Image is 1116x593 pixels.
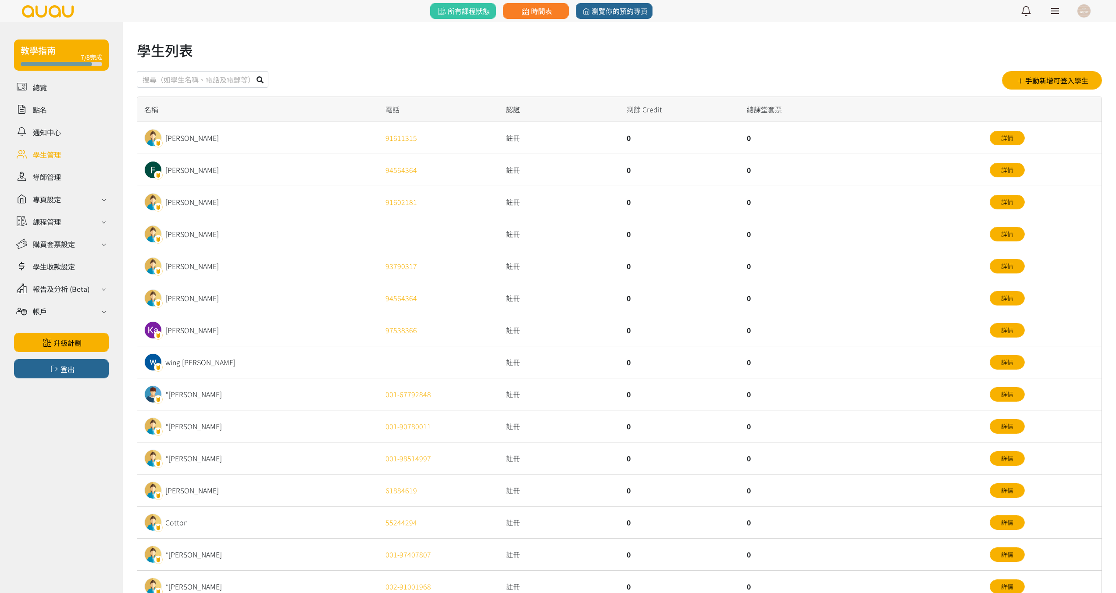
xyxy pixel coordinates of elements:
[506,261,520,271] span: 註冊
[499,97,620,122] div: 認證
[385,453,431,464] a: 001-98514997
[506,389,520,399] span: 註冊
[165,389,222,399] div: *[PERSON_NAME]
[740,154,981,186] div: 0
[581,6,648,16] span: 瀏覽你的預約專頁
[620,97,740,122] div: 剩餘 Credit
[740,378,981,410] div: 0
[165,421,222,431] div: *[PERSON_NAME]
[620,122,740,154] div: 0
[385,581,431,592] a: 002-91001968
[506,581,520,592] span: 註冊
[165,549,222,560] div: *[PERSON_NAME]
[137,71,268,88] input: 搜尋（如學生名稱、電話及電郵等）
[620,410,740,442] div: 0
[154,267,163,276] img: badge.png
[990,131,1025,145] a: 詳情
[620,154,740,186] div: 0
[620,507,740,539] div: 0
[506,293,520,303] span: 註冊
[620,282,740,314] div: 0
[620,346,740,378] div: 0
[154,459,163,468] img: badge.png
[620,186,740,218] div: 0
[990,483,1025,498] a: 詳情
[154,555,163,564] img: badge.png
[436,6,489,16] span: 所有課程狀態
[165,485,219,496] div: [PERSON_NAME]
[990,355,1025,370] a: 詳情
[33,306,47,316] div: 帳戶
[165,165,219,175] div: [PERSON_NAME]
[14,359,109,378] button: 登出
[620,250,740,282] div: 0
[154,523,163,532] img: badge.png
[430,3,496,19] a: 所有課程狀態
[154,203,163,212] img: badge.png
[740,539,981,571] div: 0
[1002,71,1102,90] button: 手動新增可登入學生
[506,325,520,335] span: 註冊
[33,284,89,294] div: 報告及分析 (Beta)
[165,357,235,367] div: wing [PERSON_NAME]
[165,197,219,207] div: [PERSON_NAME]
[503,3,569,19] a: 時間表
[385,293,417,303] a: 94564364
[154,363,163,372] img: badge.png
[165,133,219,143] div: [PERSON_NAME]
[137,40,1102,61] h1: 學生列表
[740,410,981,442] div: 0
[137,97,378,122] div: 名稱
[33,239,75,249] div: 購買套票設定
[165,261,219,271] div: [PERSON_NAME]
[385,261,417,271] a: 93790317
[21,5,75,18] img: logo.svg
[990,451,1025,466] a: 詳情
[990,259,1025,273] a: 詳情
[165,453,222,464] div: *[PERSON_NAME]
[385,517,417,528] a: 55244294
[990,227,1025,241] a: 詳情
[990,291,1025,305] a: 詳情
[990,547,1025,562] a: 詳情
[506,517,520,528] span: 註冊
[154,139,163,147] img: badge.png
[740,218,981,250] div: 0
[385,421,431,431] a: 001-90780011
[154,171,163,180] img: badge.png
[520,6,552,16] span: 時間表
[165,581,222,592] div: *[PERSON_NAME]
[165,293,219,303] div: [PERSON_NAME]
[740,507,981,539] div: 0
[740,282,981,314] div: 0
[620,442,740,474] div: 0
[385,325,417,335] a: 97538366
[154,331,163,340] img: badge.png
[154,427,163,436] img: badge.png
[620,314,740,346] div: 0
[165,325,219,335] div: [PERSON_NAME]
[506,357,520,367] span: 註冊
[620,218,740,250] div: 0
[620,539,740,571] div: 0
[385,165,417,175] a: 94564364
[740,474,981,507] div: 0
[990,419,1025,434] a: 詳情
[33,216,61,227] div: 課程管理
[385,197,417,207] a: 91602181
[740,442,981,474] div: 0
[990,515,1025,530] a: 詳情
[506,229,520,239] span: 註冊
[620,378,740,410] div: 0
[385,133,417,143] a: 91611315
[506,197,520,207] span: 註冊
[620,474,740,507] div: 0
[14,333,109,352] a: 升級計劃
[740,250,981,282] div: 0
[506,453,520,464] span: 註冊
[990,195,1025,209] a: 詳情
[506,549,520,560] span: 註冊
[990,163,1025,177] a: 詳情
[33,194,61,205] div: 專頁設定
[740,97,981,122] div: 總課堂套票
